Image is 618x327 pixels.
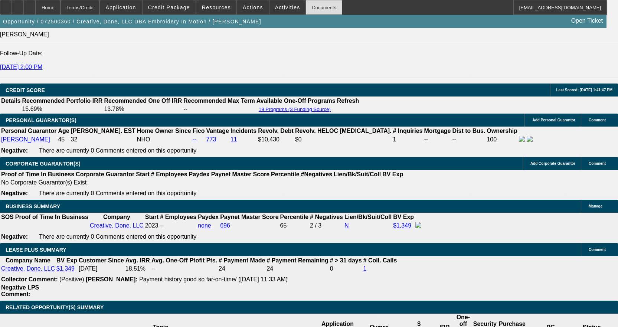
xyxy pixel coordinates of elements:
td: No Corporate Guarantor(s) Exist [1,179,406,186]
b: Percentile [280,214,308,220]
b: Revolv. Debt [258,128,294,134]
b: # Payment Made [219,257,265,264]
th: Recommended Portfolio IRR [22,97,103,105]
b: Paydex [198,214,219,220]
td: 2023 [145,222,159,230]
b: # > 31 days [330,257,362,264]
a: -- [193,136,197,143]
th: Proof of Time In Business [15,213,89,221]
a: $1,349 [393,222,411,229]
a: Open Ticket [568,14,606,27]
b: Personal Guarantor [1,128,56,134]
th: Details [1,97,21,105]
th: Proof of Time In Business [1,171,75,178]
b: Revolv. HELOC [MEDICAL_DATA]. [295,128,392,134]
b: Fico [193,128,205,134]
span: Resources [202,4,231,10]
b: Company Name [6,257,50,264]
span: Payment history good so far-on-time/ ([DATE] 11:33 AM) [139,276,288,282]
b: Ownership [487,128,517,134]
b: # Coll. Calls [363,257,397,264]
b: Avg. One-Off Ptofit Pts. [151,257,217,264]
button: Resources [196,0,236,14]
img: facebook-icon.png [415,222,421,228]
td: 24 [266,265,328,272]
button: Credit Package [143,0,196,14]
button: Activities [269,0,306,14]
span: Actions [243,4,263,10]
a: 1 [363,265,367,272]
span: Comment [589,161,606,166]
td: -- [183,105,255,113]
span: -- [160,222,164,229]
span: Application [105,4,136,10]
a: Creative, Done, LLC [90,222,144,229]
b: Negative: [1,190,28,196]
span: Comment [589,248,606,252]
button: Actions [237,0,269,14]
b: Negative: [1,147,28,154]
td: [DATE] [78,265,124,272]
b: Mortgage [424,128,451,134]
a: N [344,222,349,229]
td: 15.69% [22,105,103,113]
td: 45 [58,135,69,144]
span: Credit Package [148,4,190,10]
b: BV Exp [56,257,77,264]
th: Recommended One Off IRR [104,97,182,105]
button: 19 Programs (3 Funding Source) [256,106,333,112]
a: 773 [206,136,216,143]
b: Start [136,171,149,177]
span: There are currently 0 Comments entered on this opportunity [39,190,196,196]
td: -- [151,265,218,272]
b: # Negatives [310,214,343,220]
b: Lien/Bk/Suit/Coll [334,171,381,177]
a: $1,349 [56,265,75,272]
td: -- [424,135,451,144]
span: Add Personal Guarantor [532,118,575,122]
b: Corporate Guarantor [76,171,134,177]
b: Home Owner Since [137,128,191,134]
td: 100 [486,135,518,144]
a: none [198,222,211,229]
b: Age [58,128,69,134]
b: Negative: [1,233,28,240]
b: Company [103,214,130,220]
b: Incidents [230,128,256,134]
span: Opportunity / 072500360 / Creative, Done, LLC DBA Embroidery In Motion / [PERSON_NAME] [3,19,261,24]
div: 65 [280,222,308,229]
td: 32 [71,135,136,144]
b: Customer Since [79,257,124,264]
b: Vantage [206,128,229,134]
td: -- [452,135,486,144]
span: CORPORATE GUARANTOR(S) [6,161,81,167]
td: 0 [330,265,362,272]
td: $10,430 [258,135,294,144]
th: Available One-Off Programs [256,97,336,105]
a: 11 [230,136,237,143]
td: $0 [295,135,392,144]
b: Negative LPS Comment: [1,284,39,297]
span: (Positive) [59,276,84,282]
td: 1 [392,135,423,144]
b: Lien/Bk/Suit/Coll [344,214,392,220]
img: facebook-icon.png [519,136,525,142]
span: Manage [589,204,602,208]
span: Last Scored: [DATE] 1:41:47 PM [556,88,612,92]
span: Activities [275,4,300,10]
span: LEASE PLUS SUMMARY [6,247,66,253]
span: CREDIT SCORE [6,87,45,93]
b: [PERSON_NAME]: [86,276,138,282]
button: Application [100,0,141,14]
span: PERSONAL GUARANTOR(S) [6,117,76,123]
td: NHO [137,135,192,144]
b: [PERSON_NAME]. EST [71,128,135,134]
b: Paynet Master Score [220,214,278,220]
b: #Negatives [301,171,333,177]
a: 696 [220,222,230,229]
b: BV Exp [382,171,403,177]
b: Percentile [271,171,299,177]
span: Comment [589,118,606,122]
b: BV Exp [393,214,414,220]
b: # Employees [151,171,187,177]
